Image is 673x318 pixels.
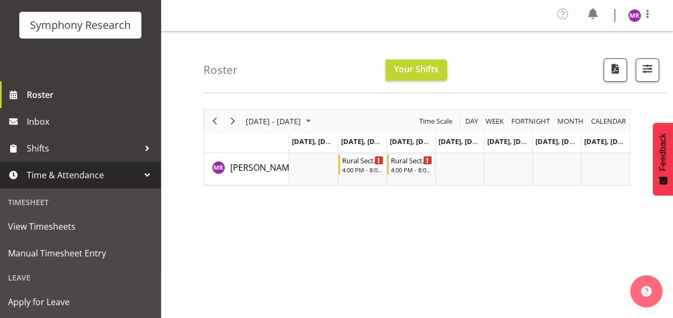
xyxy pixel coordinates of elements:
[658,133,668,171] span: Feedback
[27,113,155,130] span: Inbox
[230,161,297,174] a: [PERSON_NAME]
[510,115,551,128] span: Fortnight
[487,137,535,146] span: [DATE], [DATE]
[589,115,628,128] button: Month
[27,140,139,156] span: Shifts
[628,9,641,22] img: minu-rana11870.jpg
[30,17,131,33] div: Symphony Research
[206,110,224,132] div: Previous
[3,213,158,240] a: View Timesheets
[203,64,238,76] h4: Roster
[584,137,633,146] span: [DATE], [DATE]
[208,115,222,128] button: Previous
[636,58,659,82] button: Filter Shifts
[391,165,432,174] div: 4:00 PM - 8:00 PM
[391,155,432,165] div: Rural Sector 4pm~8pm
[653,123,673,195] button: Feedback - Show survey
[418,115,453,128] span: Time Scale
[641,286,652,297] img: help-xxl-2.png
[245,115,302,128] span: [DATE] - [DATE]
[535,137,584,146] span: [DATE], [DATE]
[385,59,447,81] button: Your Shifts
[3,289,158,315] a: Apply for Leave
[3,191,158,213] div: Timesheet
[464,115,479,128] span: Day
[556,115,586,128] button: Timeline Month
[8,218,153,234] span: View Timesheets
[289,153,630,185] table: Timeline Week of September 8, 2025
[244,115,316,128] button: September 08 - 14, 2025
[485,115,505,128] span: Week
[418,115,455,128] button: Time Scale
[3,267,158,289] div: Leave
[390,137,438,146] span: [DATE], [DATE]
[3,240,158,267] a: Manual Timesheet Entry
[224,110,242,132] div: Next
[603,58,627,82] button: Download a PDF of the roster according to the set date range.
[510,115,552,128] button: Fortnight
[556,115,585,128] span: Month
[27,167,139,183] span: Time & Attendance
[387,154,435,175] div: Minu Rana"s event - Rural Sector 4pm~8pm Begin From Wednesday, September 10, 2025 at 4:00:00 PM G...
[230,162,297,173] span: [PERSON_NAME]
[292,137,341,146] span: [DATE], [DATE]
[226,115,240,128] button: Next
[342,165,383,174] div: 4:00 PM - 8:00 PM
[203,109,630,186] div: Timeline Week of September 8, 2025
[438,137,487,146] span: [DATE], [DATE]
[204,153,289,185] td: Minu Rana resource
[8,294,153,310] span: Apply for Leave
[27,87,155,103] span: Roster
[338,154,386,175] div: Minu Rana"s event - Rural Sector 4pm~8pm Begin From Tuesday, September 9, 2025 at 4:00:00 PM GMT+...
[484,115,506,128] button: Timeline Week
[341,137,390,146] span: [DATE], [DATE]
[8,245,153,261] span: Manual Timesheet Entry
[394,63,438,75] span: Your Shifts
[464,115,480,128] button: Timeline Day
[590,115,627,128] span: calendar
[342,155,383,165] div: Rural Sector 4pm~8pm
